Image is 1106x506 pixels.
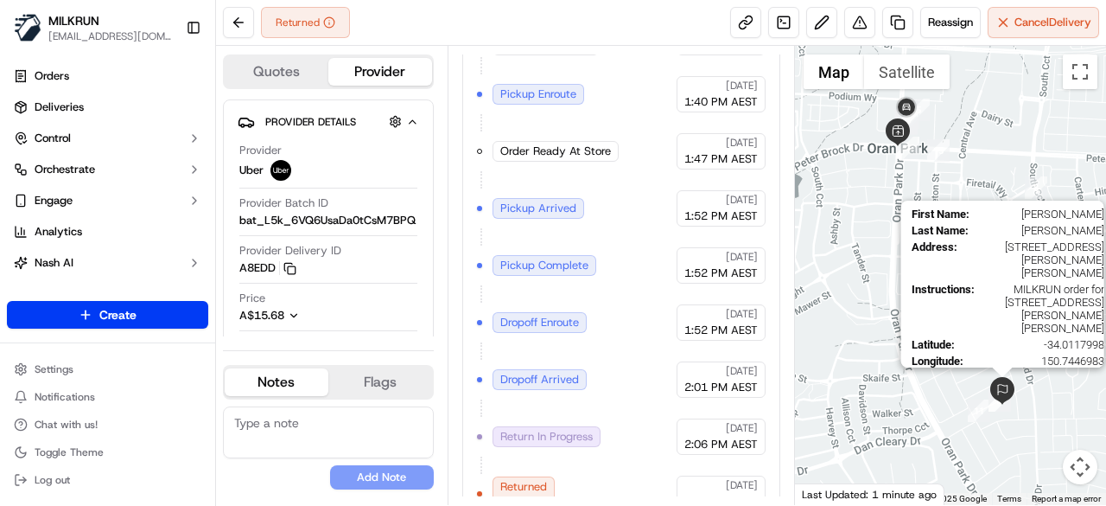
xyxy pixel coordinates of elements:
[239,291,265,306] span: Price
[969,355,1103,368] span: 150.7446983
[911,240,957,279] span: Address :
[981,283,1103,335] span: MILKRUN order for [STREET_ADDRESS][PERSON_NAME][PERSON_NAME]
[48,12,99,29] button: MILKRUN
[911,355,963,368] span: Longitude :
[795,484,944,505] div: Last Updated: 1 minute ago
[988,7,1099,38] button: CancelDelivery
[799,483,856,505] img: Google
[1063,54,1097,89] button: Toggle fullscreen view
[35,418,98,432] span: Chat with us!
[225,58,328,86] button: Quotes
[7,385,208,409] button: Notifications
[500,372,579,388] span: Dropoff Arrived
[7,125,208,152] button: Control
[239,308,391,323] button: A$15.68
[500,479,547,495] span: Returned
[239,143,282,158] span: Provider
[911,283,974,335] span: Instructions :
[975,224,1103,237] span: [PERSON_NAME]
[1025,176,1047,199] div: 8
[99,306,137,323] span: Create
[270,160,291,181] img: uber-new-logo.jpeg
[864,54,950,89] button: Show satellite imagery
[1063,450,1097,484] button: Map camera controls
[684,437,758,452] span: 2:06 PM AEST
[35,68,69,84] span: Orders
[684,266,758,281] span: 1:52 PM AEST
[35,193,73,208] span: Engage
[14,14,41,42] img: MILKRUN
[7,93,208,121] a: Deliveries
[7,440,208,464] button: Toggle Theme
[328,368,432,396] button: Flags
[48,29,172,43] button: [EMAIL_ADDRESS][DOMAIN_NAME]
[920,7,981,38] button: Reassign
[328,58,432,86] button: Provider
[895,110,918,132] div: 7
[897,106,919,129] div: 6
[726,421,758,435] span: [DATE]
[500,315,579,330] span: Dropoff Enroute
[238,107,419,136] button: Provider Details
[726,250,758,264] span: [DATE]
[911,338,954,351] span: Latitude :
[897,137,919,159] div: 1
[7,357,208,381] button: Settings
[7,187,208,215] button: Engage
[799,483,856,505] a: Open this area in Google Maps (opens a new window)
[7,218,208,246] a: Analytics
[894,109,917,131] div: 16
[500,258,588,273] span: Pickup Complete
[35,162,95,177] span: Orchestrate
[35,473,70,487] span: Log out
[265,115,356,129] span: Provider Details
[239,213,416,228] span: bat_L5k_6VQ6UsaDa0tCsM7BPQ
[907,99,930,121] div: 5
[976,208,1103,221] span: [PERSON_NAME]
[726,307,758,321] span: [DATE]
[35,390,95,404] span: Notifications
[239,243,341,259] span: Provider Delivery ID
[7,7,179,48] button: MILKRUNMILKRUN[EMAIL_ADDRESS][DOMAIN_NAME]
[35,131,71,146] span: Control
[684,323,758,338] span: 1:52 PM AEST
[239,308,284,323] span: A$15.68
[35,445,104,459] span: Toggle Theme
[726,364,758,378] span: [DATE]
[895,112,918,134] div: 4
[988,389,1011,412] div: 13
[35,255,73,271] span: Nash AI
[1032,494,1101,503] a: Report a map error
[7,468,208,492] button: Log out
[500,144,611,159] span: Order Ready At Store
[7,62,208,90] a: Orders
[684,208,758,224] span: 1:52 PM AEST
[684,94,758,110] span: 1:40 PM AEST
[7,301,208,329] button: Create
[500,429,593,445] span: Return In Progress
[684,380,758,395] span: 2:01 PM AEST
[500,86,576,102] span: Pickup Enroute
[961,338,1103,351] span: -34.0117998
[726,136,758,150] span: [DATE]
[7,249,208,277] button: Nash AI
[239,163,264,178] span: Uber
[804,54,864,89] button: Show street map
[911,224,968,237] span: Last Name :
[35,99,84,115] span: Deliveries
[726,79,758,93] span: [DATE]
[261,7,350,38] button: Returned
[239,195,328,211] span: Provider Batch ID
[963,240,1103,279] span: [STREET_ADDRESS][PERSON_NAME][PERSON_NAME]
[1014,15,1091,30] span: Cancel Delivery
[997,494,1021,503] a: Terms (opens in new tab)
[35,286,118,302] span: Product Catalog
[911,208,969,221] span: First Name :
[7,156,208,183] button: Orchestrate
[7,280,208,308] a: Product Catalog
[684,151,758,167] span: 1:47 PM AEST
[35,362,73,376] span: Settings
